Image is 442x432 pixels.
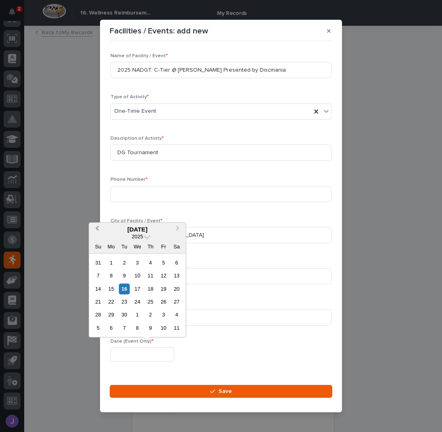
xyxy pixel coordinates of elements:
[171,310,182,320] div: Choose Saturday, October 4th, 2025
[110,26,208,36] p: Facilities / Events: add new
[171,270,182,281] div: Choose Saturday, September 13th, 2025
[93,296,104,307] div: Choose Sunday, September 21st, 2025
[119,310,130,320] div: Choose Tuesday, September 30th, 2025
[93,241,104,252] div: Su
[158,322,169,333] div: Choose Friday, October 10th, 2025
[106,296,117,307] div: Choose Monday, September 22nd, 2025
[132,270,143,281] div: Choose Wednesday, September 10th, 2025
[172,223,185,236] button: Next Month
[119,283,130,294] div: Choose Tuesday, September 16th, 2025
[93,257,104,268] div: Choose Sunday, August 31st, 2025
[145,296,156,307] div: Choose Thursday, September 25th, 2025
[132,310,143,320] div: Choose Wednesday, October 1st, 2025
[119,296,130,307] div: Choose Tuesday, September 23rd, 2025
[106,310,117,320] div: Choose Monday, September 29th, 2025
[158,296,169,307] div: Choose Friday, September 26th, 2025
[158,241,169,252] div: Fr
[119,257,130,268] div: Choose Tuesday, September 2nd, 2025
[119,322,130,333] div: Choose Tuesday, October 7th, 2025
[89,226,186,233] div: [DATE]
[171,296,182,307] div: Choose Saturday, September 27th, 2025
[145,310,156,320] div: Choose Thursday, October 2nd, 2025
[171,257,182,268] div: Choose Saturday, September 6th, 2025
[106,257,117,268] div: Choose Monday, September 1st, 2025
[145,241,156,252] div: Th
[106,241,117,252] div: Mo
[132,257,143,268] div: Choose Wednesday, September 3rd, 2025
[132,322,143,333] div: Choose Wednesday, October 8th, 2025
[145,322,156,333] div: Choose Thursday, October 9th, 2025
[110,95,149,99] span: Type of Activity
[93,310,104,320] div: Choose Sunday, September 28th, 2025
[145,283,156,294] div: Choose Thursday, September 18th, 2025
[106,322,117,333] div: Choose Monday, October 6th, 2025
[110,136,164,141] span: Description of Activity
[171,241,182,252] div: Sa
[158,270,169,281] div: Choose Friday, September 12th, 2025
[171,283,182,294] div: Choose Saturday, September 20th, 2025
[119,241,130,252] div: Tu
[131,234,143,240] span: 2025
[171,322,182,333] div: Choose Saturday, October 11th, 2025
[106,283,117,294] div: Choose Monday, September 15th, 2025
[93,322,104,333] div: Choose Sunday, October 5th, 2025
[110,177,148,182] span: Phone Number
[158,283,169,294] div: Choose Friday, September 19th, 2025
[119,270,130,281] div: Choose Tuesday, September 9th, 2025
[145,270,156,281] div: Choose Thursday, September 11th, 2025
[132,241,143,252] div: We
[110,219,163,223] span: City of Facility / Event
[92,256,183,335] div: month 2025-09
[110,339,154,344] span: Date (Event Only)
[110,54,168,58] span: Name of Facility / Event
[219,389,232,394] span: Save
[106,270,117,281] div: Choose Monday, September 8th, 2025
[93,283,104,294] div: Choose Sunday, September 14th, 2025
[132,283,143,294] div: Choose Wednesday, September 17th, 2025
[110,385,332,398] button: Save
[158,257,169,268] div: Choose Friday, September 5th, 2025
[93,270,104,281] div: Choose Sunday, September 7th, 2025
[114,107,156,116] span: One-Time Event
[132,296,143,307] div: Choose Wednesday, September 24th, 2025
[145,257,156,268] div: Choose Thursday, September 4th, 2025
[158,310,169,320] div: Choose Friday, October 3rd, 2025
[90,223,103,236] button: Previous Month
